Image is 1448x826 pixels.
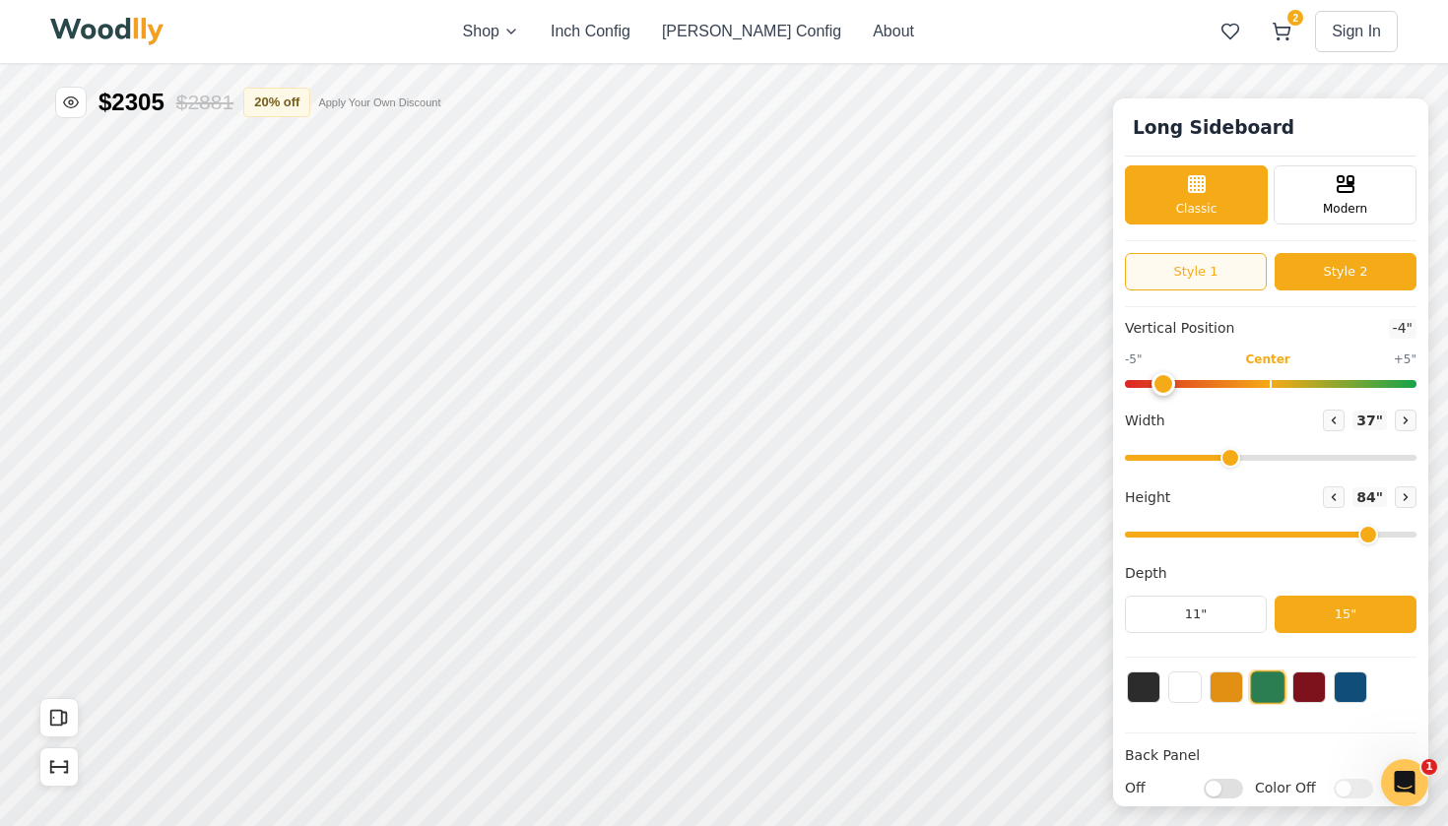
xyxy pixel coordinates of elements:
[1125,350,1142,368] span: -5"
[1125,411,1165,431] span: Width
[1250,670,1285,704] button: Green
[1323,200,1367,218] span: Modern
[1292,671,1326,703] button: Red
[39,698,79,737] button: Open All Doors and Drawers
[1125,745,1416,766] h4: Back Panel
[1315,11,1398,52] button: Sign In
[1287,10,1303,26] span: 2
[55,87,87,118] button: Toggle price visibility
[1125,778,1194,798] span: Off
[662,20,841,43] button: [PERSON_NAME] Config
[463,20,519,43] button: Shop
[1125,487,1170,508] span: Height
[1125,596,1267,633] button: 11"
[1264,14,1299,49] button: 2
[1125,110,1302,146] h1: Long Sideboard
[1127,671,1160,703] button: Black
[39,747,79,787] button: Show Dimensions
[1352,487,1387,507] span: 84 "
[1275,596,1416,633] button: 15"
[1381,759,1428,806] iframe: Intercom live chat
[1334,671,1367,703] button: Blue
[1125,253,1267,290] button: Style 1
[1255,778,1324,798] span: Color Off
[1204,778,1243,797] input: Off
[1245,350,1289,368] span: Center
[1125,318,1234,339] span: Vertical Position
[551,20,630,43] button: Inch Config
[1421,759,1437,775] span: 1
[243,88,310,117] button: 20% off
[1389,319,1416,339] span: -4"
[1125,563,1167,584] span: Depth
[50,18,164,45] img: Woodlly
[1334,778,1373,797] input: Color Off
[873,20,914,43] button: About
[1176,200,1218,218] span: Classic
[1168,671,1202,703] button: White
[1210,671,1243,703] button: Yellow
[1352,411,1387,430] span: 37 "
[1275,253,1416,290] button: Style 2
[1394,350,1416,368] span: +5"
